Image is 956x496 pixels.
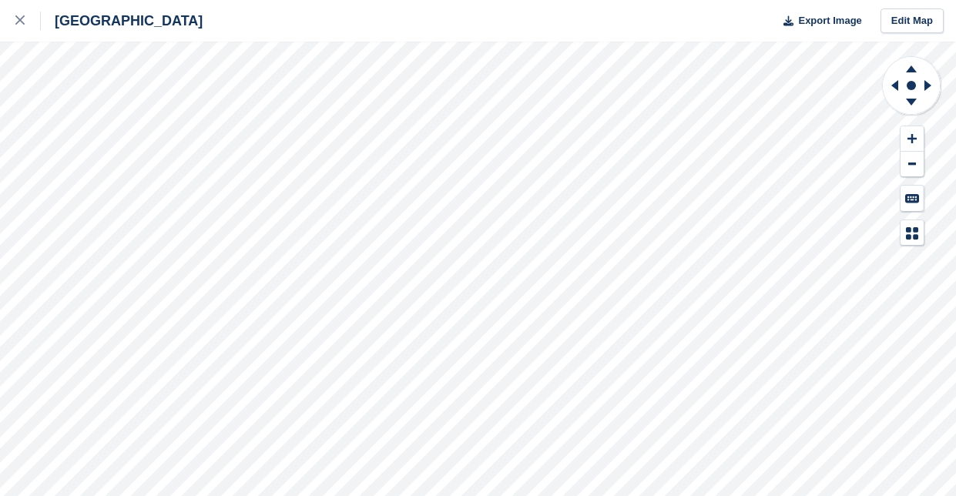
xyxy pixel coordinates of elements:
[774,8,862,34] button: Export Image
[901,220,924,246] button: Map Legend
[901,186,924,211] button: Keyboard Shortcuts
[798,13,861,28] span: Export Image
[881,8,944,34] a: Edit Map
[41,12,203,30] div: [GEOGRAPHIC_DATA]
[901,152,924,177] button: Zoom Out
[901,126,924,152] button: Zoom In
